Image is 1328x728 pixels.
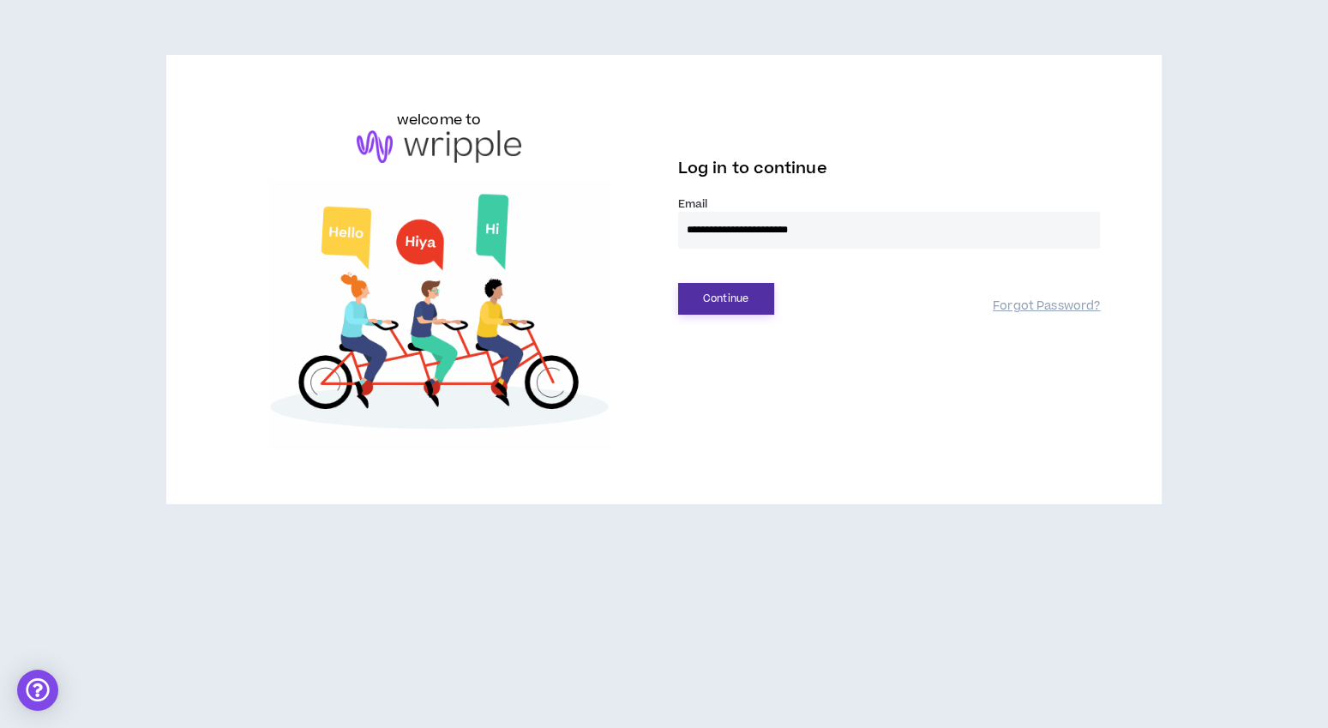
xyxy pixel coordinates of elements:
[993,298,1100,315] a: Forgot Password?
[357,130,521,163] img: logo-brand.png
[397,110,482,130] h6: welcome to
[678,283,774,315] button: Continue
[17,670,58,711] div: Open Intercom Messenger
[678,158,827,179] span: Log in to continue
[228,180,651,449] img: Welcome to Wripple
[678,196,1101,212] label: Email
